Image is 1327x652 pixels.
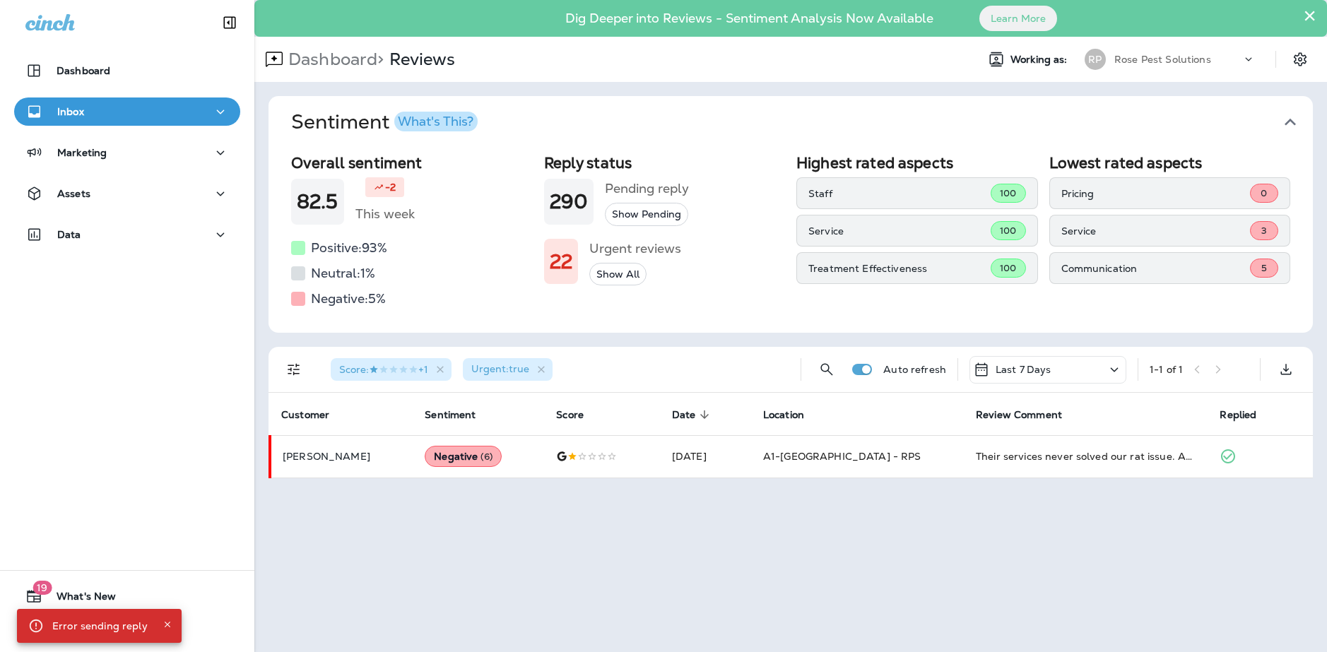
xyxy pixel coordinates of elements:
[291,110,478,134] h1: Sentiment
[280,355,308,384] button: Filters
[813,355,841,384] button: Search Reviews
[1150,364,1183,375] div: 1 - 1 of 1
[1303,4,1316,27] button: Close
[1000,187,1016,199] span: 100
[1049,154,1291,172] h2: Lowest rated aspects
[297,190,338,213] h1: 82.5
[883,364,946,375] p: Auto refresh
[331,358,452,381] div: Score:1 Star+1
[1061,188,1251,199] p: Pricing
[280,96,1324,148] button: SentimentWhat's This?
[425,408,494,421] span: Sentiment
[1061,263,1251,274] p: Communication
[1114,54,1211,65] p: Rose Pest Solutions
[291,154,533,172] h2: Overall sentiment
[57,147,107,158] p: Marketing
[550,190,588,213] h1: 290
[1000,262,1016,274] span: 100
[14,179,240,208] button: Assets
[544,154,786,172] h2: Reply status
[979,6,1057,31] button: Learn More
[976,449,1197,463] div: Their services never solved our rat issue. And when we confronted them after almost 5 years they ...
[672,409,696,421] span: Date
[283,451,402,462] p: [PERSON_NAME]
[14,616,240,644] button: Support
[14,57,240,85] button: Dashboard
[1261,187,1267,199] span: 0
[1220,409,1256,421] span: Replied
[42,591,116,607] span: What's New
[480,451,492,463] span: ( 6 )
[556,409,584,421] span: Score
[808,188,991,199] p: Staff
[425,409,476,421] span: Sentiment
[1287,47,1313,72] button: Settings
[808,263,991,274] p: Treatment Effectiveness
[14,97,240,126] button: Inbox
[210,8,249,37] button: Collapse Sidebar
[589,237,681,260] h5: Urgent reviews
[1261,262,1267,274] span: 5
[524,16,974,20] p: Dig Deeper into Reviews - Sentiment Analysis Now Available
[661,435,752,478] td: [DATE]
[311,288,386,310] h5: Negative: 5 %
[763,450,921,463] span: A1-[GEOGRAPHIC_DATA] - RPS
[808,225,991,237] p: Service
[281,408,348,421] span: Customer
[281,409,329,421] span: Customer
[796,154,1038,172] h2: Highest rated aspects
[996,364,1051,375] p: Last 7 Days
[605,177,689,200] h5: Pending reply
[339,363,428,376] span: Score : +1
[672,408,714,421] span: Date
[57,188,90,199] p: Assets
[1220,408,1275,421] span: Replied
[311,262,375,285] h5: Neutral: 1 %
[283,49,384,70] p: Dashboard >
[14,582,240,610] button: 19What's New
[398,115,473,128] div: What's This?
[1061,225,1251,237] p: Service
[471,362,529,375] span: Urgent : true
[556,408,602,421] span: Score
[355,203,415,225] h5: This week
[550,250,572,273] h1: 22
[57,106,84,117] p: Inbox
[159,616,176,633] button: Close
[1272,355,1300,384] button: Export as CSV
[976,409,1062,421] span: Review Comment
[1000,225,1016,237] span: 100
[14,220,240,249] button: Data
[763,409,804,421] span: Location
[976,408,1080,421] span: Review Comment
[57,229,81,240] p: Data
[463,358,553,381] div: Urgent:true
[33,581,52,595] span: 19
[52,613,148,639] div: Error sending reply
[57,65,110,76] p: Dashboard
[385,180,396,194] p: -2
[269,148,1313,333] div: SentimentWhat's This?
[14,138,240,167] button: Marketing
[589,263,647,286] button: Show All
[1085,49,1106,70] div: RP
[763,408,822,421] span: Location
[394,112,478,131] button: What's This?
[425,446,502,467] div: Negative
[1261,225,1267,237] span: 3
[311,237,387,259] h5: Positive: 93 %
[605,203,688,226] button: Show Pending
[384,49,455,70] p: Reviews
[1010,54,1071,66] span: Working as:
